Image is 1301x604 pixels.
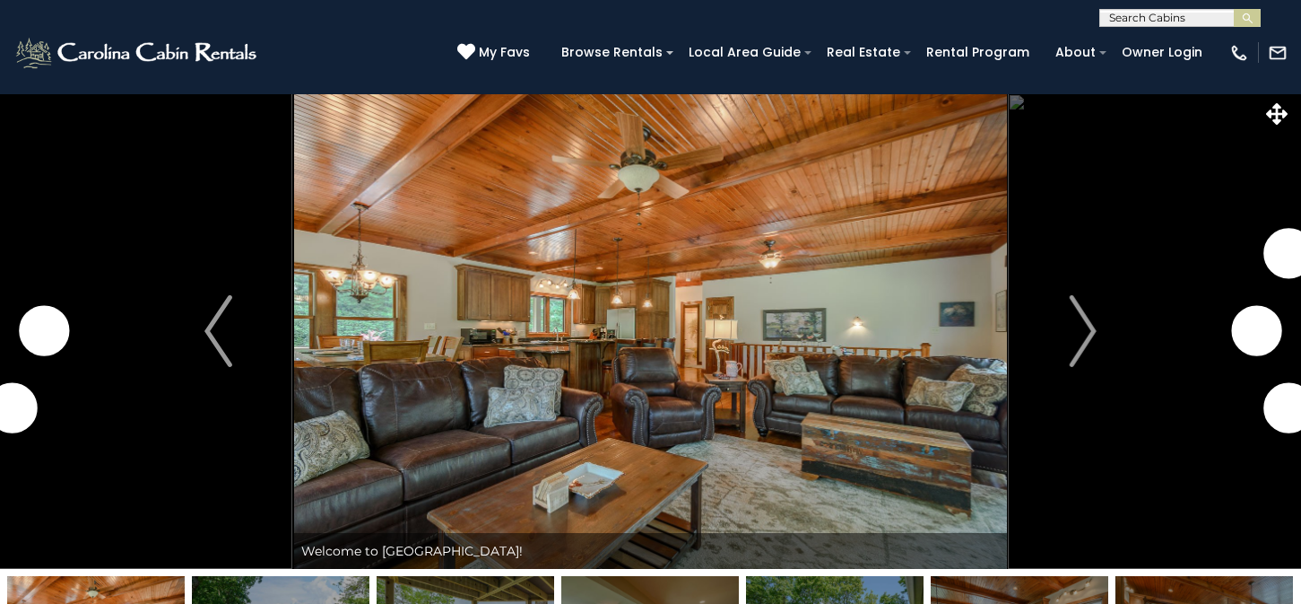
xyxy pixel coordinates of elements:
button: Previous [144,93,293,569]
a: Owner Login [1113,39,1211,66]
img: arrow [204,295,231,367]
img: arrow [1069,295,1096,367]
img: White-1-2.png [13,35,262,71]
a: Browse Rentals [552,39,672,66]
img: phone-regular-white.png [1229,43,1249,63]
img: mail-regular-white.png [1268,43,1288,63]
a: My Favs [457,43,534,63]
button: Next [1009,93,1158,569]
a: About [1046,39,1105,66]
span: My Favs [479,43,530,62]
a: Real Estate [818,39,909,66]
div: Welcome to [GEOGRAPHIC_DATA]! [292,533,1008,569]
a: Rental Program [917,39,1038,66]
a: Local Area Guide [680,39,810,66]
